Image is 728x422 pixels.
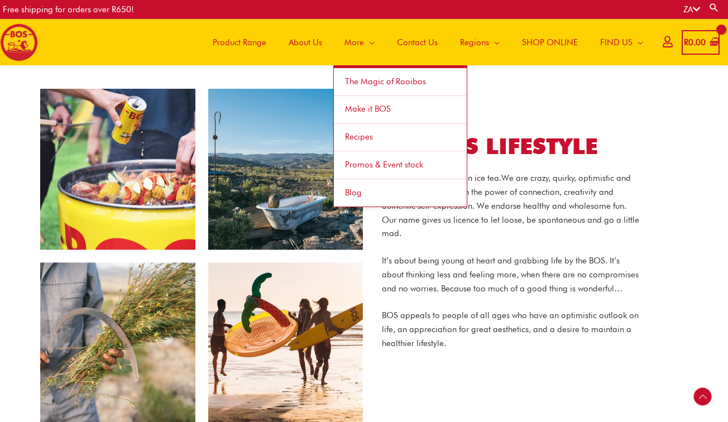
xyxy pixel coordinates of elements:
a: About Us [277,19,333,65]
h2: THE BOS LIFESTYLE [382,132,639,161]
a: The Magic of Rooibos [334,68,467,96]
a: Regions [449,19,511,65]
span: More [344,26,364,59]
span: R [684,37,688,47]
p: BOS appeals to people of all ages who have an optimistic outlook on life, an appreciation for gre... [382,309,639,350]
a: Promos & Event stock [334,151,467,179]
a: Contact Us [386,19,449,65]
a: Blog [334,179,467,207]
a: ZA [683,4,700,15]
a: View Shopping Cart, empty [682,30,720,55]
bdi: 0.00 [684,37,706,47]
a: SHOP ONLINE [511,19,589,65]
p: It’s about being young at heart and grabbing life by the BOS. It’s about thinking less and feelin... [382,254,639,295]
a: Recipes [334,124,467,152]
span: The Magic of Rooibos [345,76,426,87]
a: More [333,19,386,65]
a: Search button [708,2,720,13]
nav: Site Navigation [193,19,654,65]
a: Product Range [202,19,277,65]
span: Regions [460,26,489,59]
p: BOS is more than just an ice tea. We are crazy, quirky, optimistic and colourful. We believe in t... [382,171,639,241]
span: Product Range [213,26,266,59]
span: SHOP ONLINE [522,26,578,59]
span: Recipes [345,132,373,142]
span: About Us [289,26,322,59]
span: Promos & Event stock [345,160,423,170]
span: Make it BOS [345,104,391,114]
a: Make it BOS [334,96,467,124]
span: FIND US [600,26,633,59]
span: Contact Us [397,26,438,59]
span: Blog [345,188,362,198]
